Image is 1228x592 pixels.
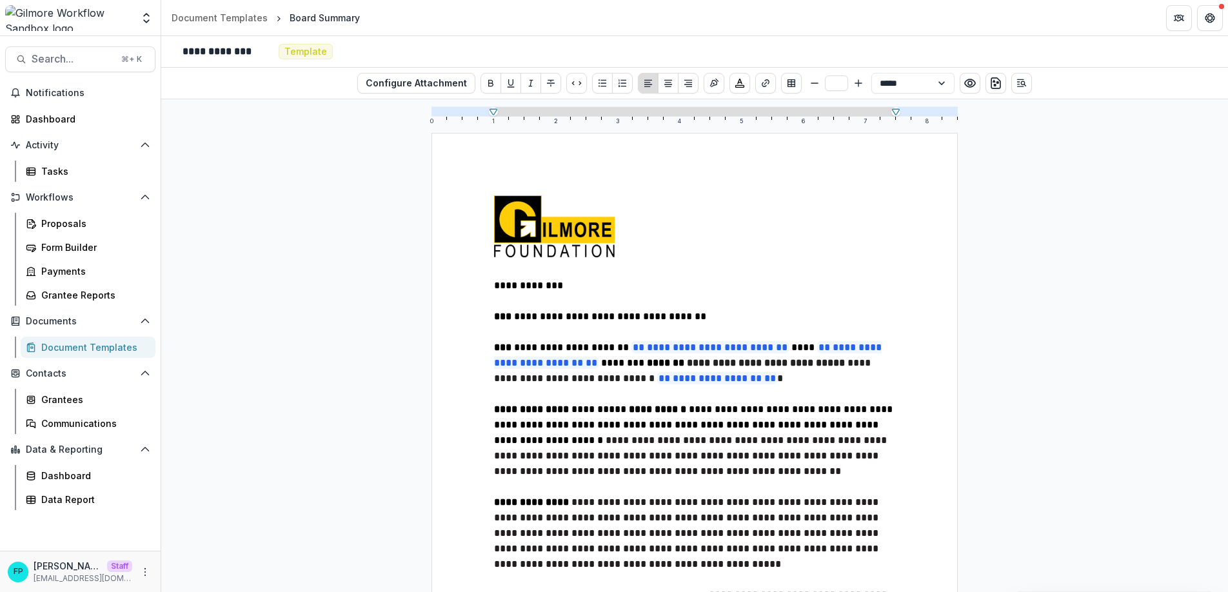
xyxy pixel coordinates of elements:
button: Bold [480,73,501,94]
div: Fanny Pinoul [14,567,23,576]
a: Grantee Reports [21,284,155,306]
button: Ordered List [612,73,633,94]
button: Align Center [658,73,678,94]
a: Document Templates [21,337,155,358]
div: Document Templates [41,340,145,354]
a: Tasks [21,161,155,182]
button: Open Workflows [5,187,155,208]
button: Code [566,73,587,94]
div: Document Templates [172,11,268,25]
span: Search... [32,53,114,65]
div: Grantee Reports [41,288,145,302]
div: Proposals [41,217,145,230]
button: Open Contacts [5,363,155,384]
a: Data Report [21,489,155,510]
div: Grantees [41,393,145,406]
span: Template [284,46,327,57]
button: Create link [755,73,776,94]
span: Notifications [26,88,150,99]
button: Open Documents [5,311,155,331]
p: [PERSON_NAME] [34,559,102,573]
div: Communications [41,417,145,430]
span: Data & Reporting [26,444,135,455]
a: Document Templates [166,8,273,27]
img: Gilmore Workflow Sandbox logo [5,5,132,31]
button: Open Editor Sidebar [1011,73,1032,94]
a: Communications [21,413,155,434]
div: Dashboard [26,112,145,126]
a: Grantees [21,389,155,410]
button: Italicize [520,73,541,94]
button: Underline [500,73,521,94]
button: Smaller [807,75,822,91]
div: Data Report [41,493,145,506]
a: Dashboard [5,108,155,130]
button: Search... [5,46,155,72]
button: Open Data & Reporting [5,439,155,460]
button: More [137,564,153,580]
button: Open Activity [5,135,155,155]
a: Payments [21,261,155,282]
p: [EMAIL_ADDRESS][DOMAIN_NAME] [34,573,132,584]
button: Get Help [1197,5,1223,31]
button: Choose font color [729,73,750,94]
button: Partners [1166,5,1192,31]
div: Tasks [41,164,145,178]
a: Form Builder [21,237,155,258]
button: Strike [540,73,561,94]
div: Payments [41,264,145,278]
button: Bullet List [592,73,613,94]
div: ⌘ + K [119,52,144,66]
span: Documents [26,316,135,327]
button: Preview preview-doc.pdf [960,73,980,94]
button: Insert Table [781,73,802,94]
div: Form Builder [41,241,145,254]
button: Configure Attachment [357,73,475,94]
button: Insert Signature [704,73,724,94]
button: download-word [985,73,1006,94]
a: Dashboard [21,465,155,486]
div: Dashboard [41,469,145,482]
span: Activity [26,140,135,151]
span: Workflows [26,192,135,203]
button: Align Right [678,73,698,94]
p: Staff [107,560,132,572]
button: Align Left [638,73,659,94]
div: Board Summary [290,11,360,25]
button: Bigger [851,75,866,91]
a: Proposals [21,213,155,234]
span: Contacts [26,368,135,379]
button: Open entity switcher [137,5,155,31]
nav: breadcrumb [166,8,365,27]
button: Notifications [5,83,155,103]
